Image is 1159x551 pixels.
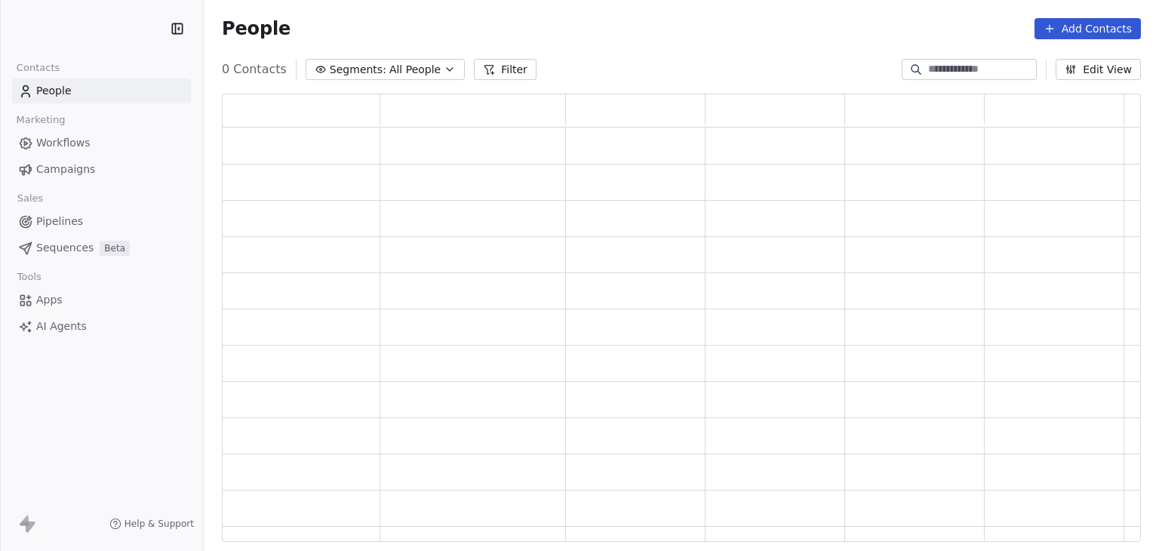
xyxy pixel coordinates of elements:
span: Contacts [10,57,66,79]
span: Apps [36,292,63,308]
span: People [222,17,291,40]
a: SequencesBeta [12,235,191,260]
button: Add Contacts [1034,18,1141,39]
span: Workflows [36,135,91,151]
a: Campaigns [12,157,191,182]
span: All People [389,62,441,78]
span: 0 Contacts [222,60,287,78]
button: Filter [474,59,536,80]
span: Help & Support [125,518,194,530]
a: AI Agents [12,314,191,339]
button: Edit View [1056,59,1141,80]
span: Pipelines [36,214,83,229]
span: Tools [11,266,48,288]
span: People [36,83,72,99]
a: Help & Support [109,518,194,530]
span: Sequences [36,240,94,256]
span: Sales [11,187,50,210]
a: Apps [12,288,191,312]
span: Campaigns [36,162,95,177]
a: People [12,78,191,103]
span: Beta [100,241,130,256]
a: Pipelines [12,209,191,234]
span: Segments: [330,62,386,78]
a: Workflows [12,131,191,155]
span: AI Agents [36,319,87,334]
span: Marketing [10,109,72,131]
